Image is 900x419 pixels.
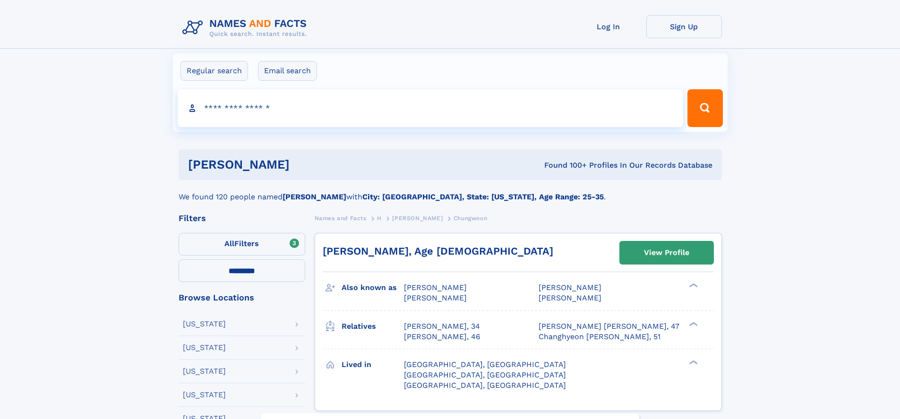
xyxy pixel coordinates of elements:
div: [US_STATE] [183,391,226,399]
h3: Lived in [342,357,404,373]
div: [US_STATE] [183,320,226,328]
span: [PERSON_NAME] [539,283,601,292]
div: ❯ [687,282,698,289]
a: View Profile [620,241,713,264]
div: View Profile [644,242,689,264]
span: [PERSON_NAME] [539,293,601,302]
input: search input [178,89,684,127]
a: H [377,212,382,224]
div: ❯ [687,359,698,365]
span: [PERSON_NAME] [404,283,467,292]
div: Found 100+ Profiles In Our Records Database [417,160,712,171]
b: City: [GEOGRAPHIC_DATA], State: [US_STATE], Age Range: 25-35 [362,192,604,201]
span: Chungwoon [454,215,487,222]
a: Sign Up [646,15,722,38]
a: Names and Facts [315,212,367,224]
div: [US_STATE] [183,344,226,351]
a: Changhyeon [PERSON_NAME], 51 [539,332,660,342]
label: Filters [179,233,305,256]
div: [US_STATE] [183,368,226,375]
a: [PERSON_NAME], 34 [404,321,480,332]
span: [GEOGRAPHIC_DATA], [GEOGRAPHIC_DATA] [404,381,566,390]
a: [PERSON_NAME], Age [DEMOGRAPHIC_DATA] [323,245,553,257]
h3: Also known as [342,280,404,296]
div: ❯ [687,321,698,327]
span: [PERSON_NAME] [392,215,443,222]
b: [PERSON_NAME] [283,192,346,201]
label: Regular search [180,61,248,81]
div: Browse Locations [179,293,305,302]
a: Log In [571,15,646,38]
h1: [PERSON_NAME] [188,159,417,171]
button: Search Button [687,89,722,127]
span: [GEOGRAPHIC_DATA], [GEOGRAPHIC_DATA] [404,370,566,379]
span: All [224,239,234,248]
span: [GEOGRAPHIC_DATA], [GEOGRAPHIC_DATA] [404,360,566,369]
a: [PERSON_NAME] [PERSON_NAME], 47 [539,321,679,332]
a: [PERSON_NAME] [392,212,443,224]
img: Logo Names and Facts [179,15,315,41]
div: We found 120 people named with . [179,180,722,203]
label: Email search [258,61,317,81]
span: [PERSON_NAME] [404,293,467,302]
a: [PERSON_NAME], 46 [404,332,480,342]
span: H [377,215,382,222]
h3: Relatives [342,318,404,334]
div: Filters [179,214,305,222]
